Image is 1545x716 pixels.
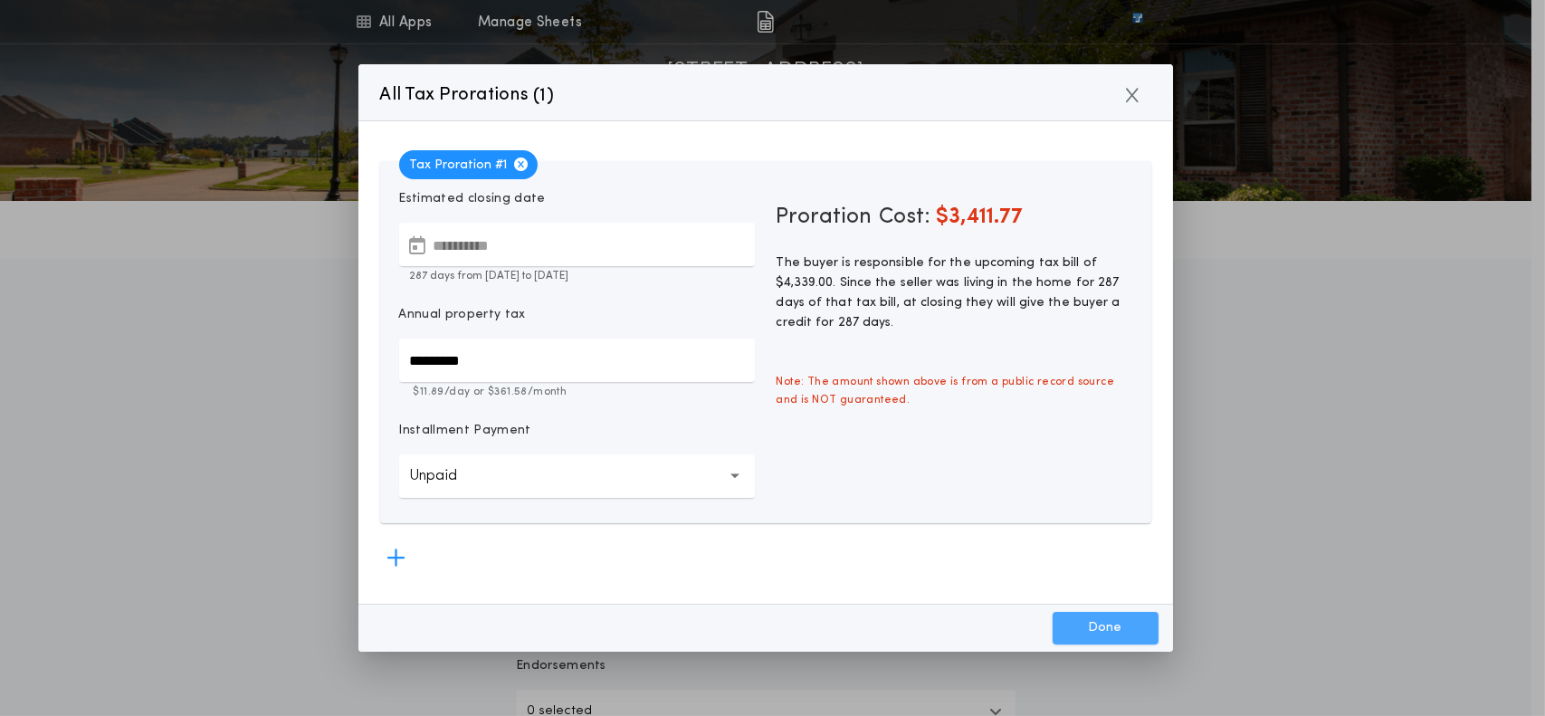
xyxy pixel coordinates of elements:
span: Proration [777,203,873,232]
span: $3,411.77 [937,206,1024,228]
p: All Tax Prorations ( ) [380,81,555,110]
p: Estimated closing date [399,190,755,208]
button: Done [1053,612,1159,644]
button: Unpaid [399,454,755,498]
p: Unpaid [410,465,487,487]
span: Tax Proration # 1 [399,150,538,179]
p: Annual property tax [399,306,526,324]
input: Annual property tax [399,339,755,382]
p: $11.89 /day or $361.58 /month [399,384,755,400]
p: 287 days from [DATE] to [DATE] [399,268,755,284]
span: Note: The amount shown above is from a public record source and is NOT guaranteed. [766,362,1143,420]
span: 1 [540,87,547,105]
p: Installment Payment [399,422,531,440]
span: Cost: [880,206,931,228]
span: The buyer is responsible for the upcoming tax bill of $4,339.00. Since the seller was living in t... [777,256,1121,329]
